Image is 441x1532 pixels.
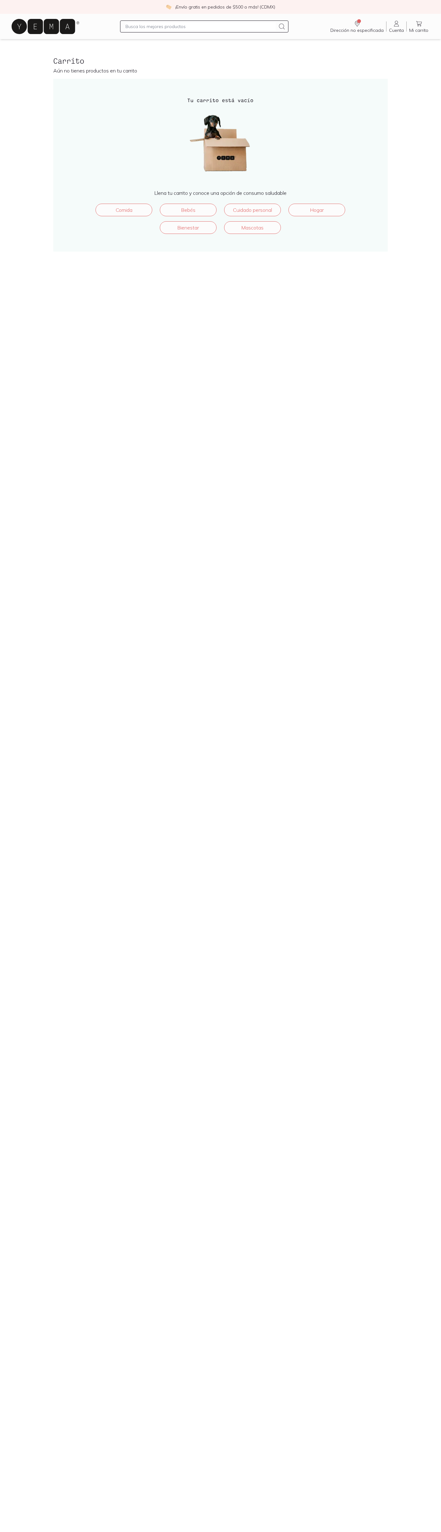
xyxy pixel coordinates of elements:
span: Cuenta [389,27,404,33]
input: Busca los mejores productos [125,23,276,30]
img: ¡Carrito vacío! [189,107,252,180]
a: Bienestar [160,221,217,234]
img: check [166,4,171,10]
a: Hogar [288,204,345,216]
span: Dirección no especificada [330,27,384,33]
h4: Tu carrito está vacío [66,96,375,104]
a: Cuidado personal [224,204,281,216]
p: Llena tu carrito y conoce una opción de consumo saludable [66,190,375,196]
p: Aún no tienes productos en tu carrito [53,67,388,74]
a: Dirección no especificada [328,20,386,33]
a: Cuenta [386,20,406,33]
a: Comida [96,204,152,216]
h2: Carrito [53,57,388,65]
span: Mi carrito [409,27,428,33]
a: Mi carrito [407,20,431,33]
a: Mascotas [224,221,281,234]
a: Bebés [160,204,217,216]
p: ¡Envío gratis en pedidos de $500 o más! (CDMX) [175,4,275,10]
